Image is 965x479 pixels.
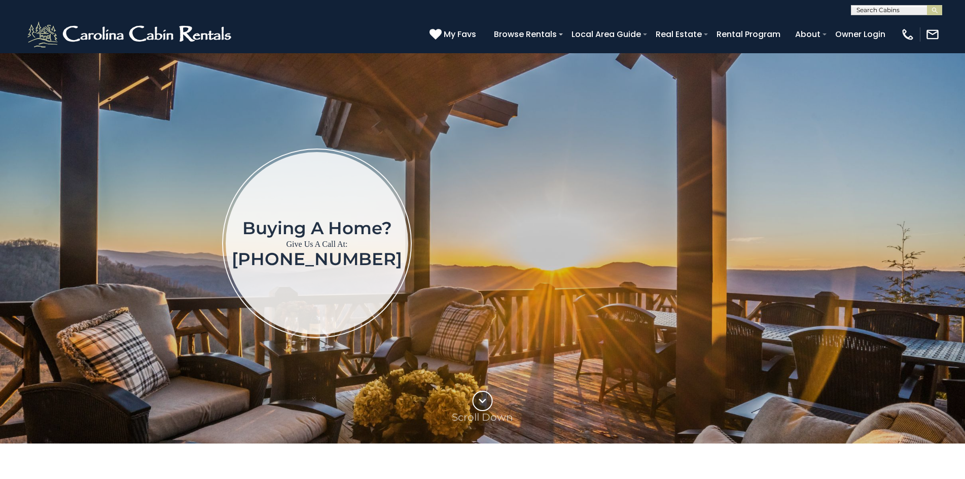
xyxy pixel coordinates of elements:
[566,25,646,43] a: Local Area Guide
[901,27,915,42] img: phone-regular-white.png
[711,25,785,43] a: Rental Program
[232,237,402,251] p: Give Us A Call At:
[430,28,479,41] a: My Favs
[651,25,707,43] a: Real Estate
[444,28,476,41] span: My Favs
[452,411,513,423] p: Scroll Down
[25,19,236,50] img: White-1-2.png
[925,27,940,42] img: mail-regular-white.png
[790,25,826,43] a: About
[232,248,402,270] a: [PHONE_NUMBER]
[575,106,906,380] iframe: New Contact Form
[489,25,562,43] a: Browse Rentals
[232,219,402,237] h1: Buying a home?
[830,25,890,43] a: Owner Login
